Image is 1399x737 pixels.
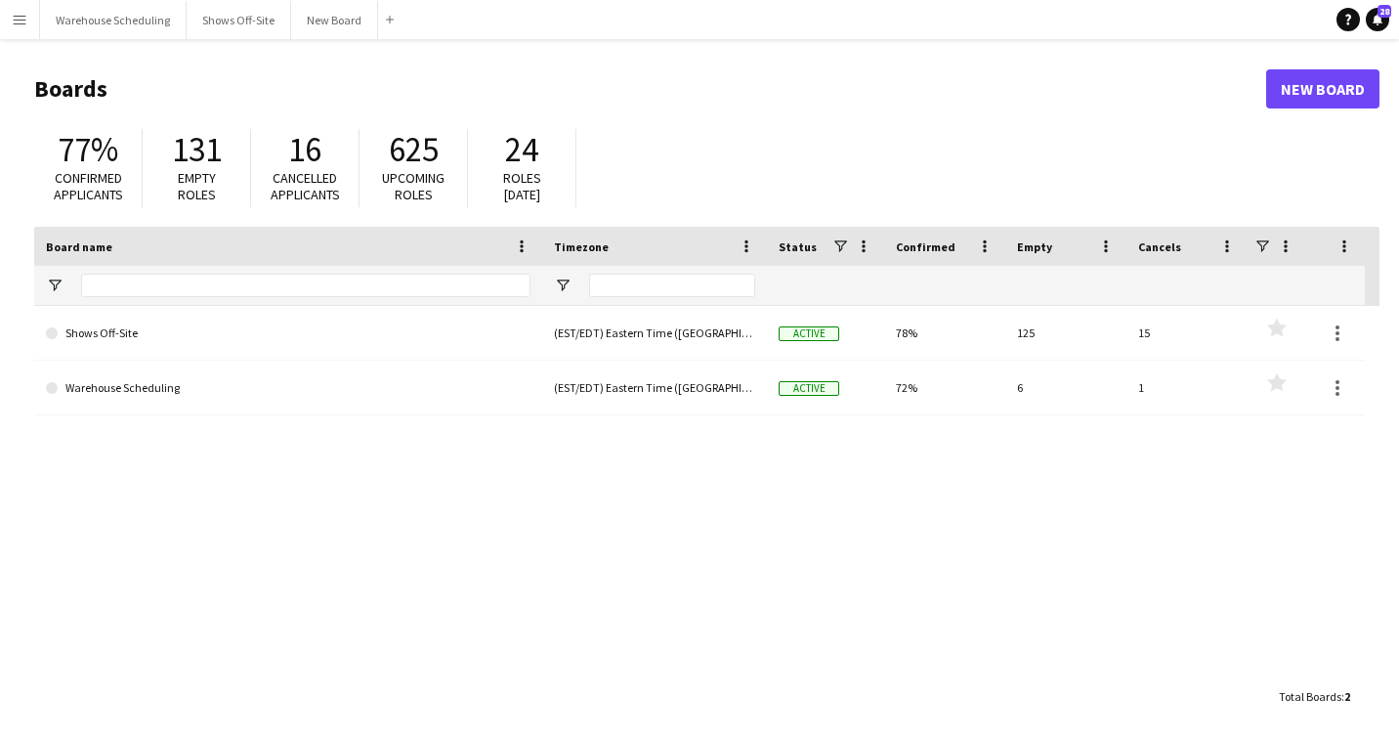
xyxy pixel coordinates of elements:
span: 24 [505,128,538,171]
a: Warehouse Scheduling [46,361,530,415]
span: Status [779,239,817,254]
div: : [1279,677,1350,715]
button: New Board [291,1,378,39]
button: Open Filter Menu [46,277,64,294]
a: Shows Off-Site [46,306,530,361]
span: Empty [1017,239,1052,254]
span: 131 [172,128,222,171]
span: Active [779,326,839,341]
div: (EST/EDT) Eastern Time ([GEOGRAPHIC_DATA] & [GEOGRAPHIC_DATA]) [542,361,767,414]
span: Cancels [1138,239,1181,254]
span: 77% [58,128,118,171]
button: Warehouse Scheduling [40,1,187,39]
div: 72% [884,361,1005,414]
div: 15 [1126,306,1248,360]
a: New Board [1266,69,1379,108]
a: 28 [1366,8,1389,31]
button: Open Filter Menu [554,277,572,294]
h1: Boards [34,74,1266,104]
span: 625 [389,128,439,171]
div: 78% [884,306,1005,360]
div: (EST/EDT) Eastern Time ([GEOGRAPHIC_DATA] & [GEOGRAPHIC_DATA]) [542,306,767,360]
span: Board name [46,239,112,254]
span: Confirmed [896,239,955,254]
span: Total Boards [1279,689,1341,704]
div: 1 [1126,361,1248,414]
span: Empty roles [178,169,216,203]
span: Timezone [554,239,609,254]
span: Active [779,381,839,396]
input: Timezone Filter Input [589,274,755,297]
span: Confirmed applicants [54,169,123,203]
button: Shows Off-Site [187,1,291,39]
span: 28 [1378,5,1391,18]
span: Roles [DATE] [503,169,541,203]
span: 2 [1344,689,1350,704]
div: 125 [1005,306,1126,360]
span: Upcoming roles [382,169,445,203]
input: Board name Filter Input [81,274,530,297]
span: 16 [288,128,321,171]
span: Cancelled applicants [271,169,340,203]
div: 6 [1005,361,1126,414]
